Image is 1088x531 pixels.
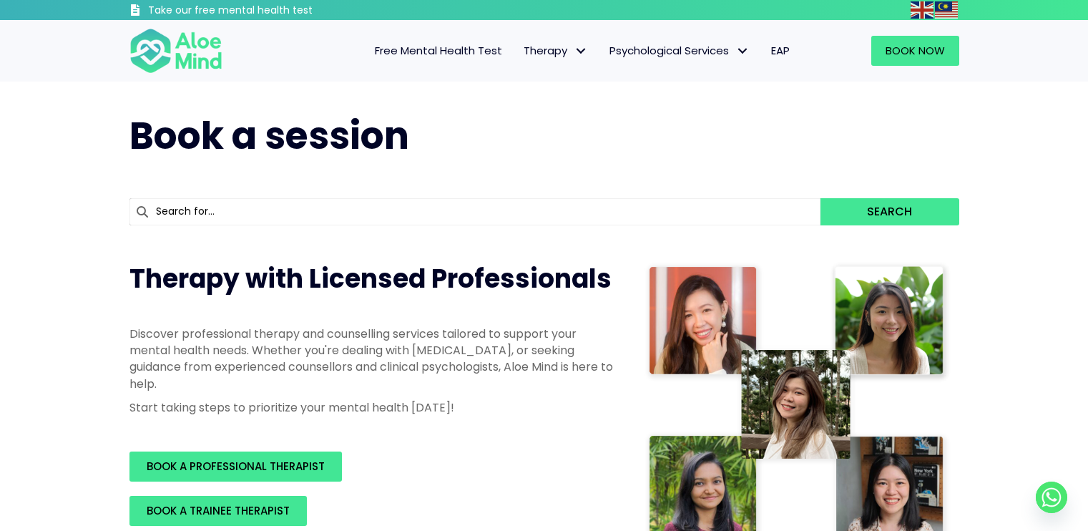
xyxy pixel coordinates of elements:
span: Psychological Services: submenu [732,41,753,62]
span: EAP [771,43,790,58]
span: Therapy with Licensed Professionals [129,260,612,297]
img: en [911,1,933,19]
a: Take our free mental health test [129,4,389,20]
input: Search for... [129,198,821,225]
a: EAP [760,36,800,66]
h3: Take our free mental health test [148,4,389,18]
span: Book a session [129,109,409,162]
span: Book Now [886,43,945,58]
span: BOOK A TRAINEE THERAPIST [147,503,290,518]
img: Aloe mind Logo [129,27,222,74]
span: Therapy [524,43,588,58]
nav: Menu [241,36,800,66]
span: Psychological Services [609,43,750,58]
p: Start taking steps to prioritize your mental health [DATE]! [129,399,616,416]
a: TherapyTherapy: submenu [513,36,599,66]
p: Discover professional therapy and counselling services tailored to support your mental health nee... [129,326,616,392]
a: Psychological ServicesPsychological Services: submenu [599,36,760,66]
a: BOOK A TRAINEE THERAPIST [129,496,307,526]
a: English [911,1,935,18]
a: Malay [935,1,959,18]
a: BOOK A PROFESSIONAL THERAPIST [129,452,342,482]
span: BOOK A PROFESSIONAL THERAPIST [147,459,325,474]
button: Search [820,198,959,225]
a: Free Mental Health Test [364,36,513,66]
a: Book Now [871,36,959,66]
img: ms [935,1,958,19]
span: Free Mental Health Test [375,43,502,58]
a: Whatsapp [1036,482,1067,513]
span: Therapy: submenu [571,41,592,62]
